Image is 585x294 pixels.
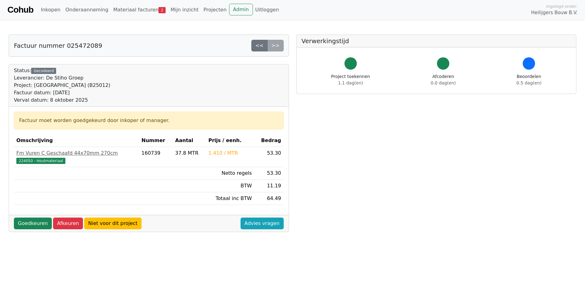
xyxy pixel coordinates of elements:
td: Totaal inc BTW [206,192,254,205]
a: Projecten [201,4,229,16]
a: Afkeuren [53,218,83,229]
span: 2 [159,7,166,13]
h5: Verwerkingstijd [302,37,571,45]
div: Leverancier: De Stiho Groep [14,74,110,82]
div: Project toekennen [331,73,370,86]
th: Nummer [139,134,173,147]
span: 1.1 dag(en) [338,80,363,85]
span: 224050 - Houtmateriaal [16,158,65,164]
a: Onderaanneming [63,4,111,16]
th: Bedrag [254,134,284,147]
th: Aantal [173,134,206,147]
a: Advies vragen [241,218,284,229]
a: Admin [229,4,253,15]
div: Afcoderen [431,73,456,86]
div: Status: [14,67,110,104]
a: Mijn inzicht [168,4,201,16]
a: Uitloggen [253,4,282,16]
th: Omschrijving [14,134,139,147]
div: Factuur datum: [DATE] [14,89,110,96]
td: 53.30 [254,167,284,180]
div: 37.8 MTR [175,149,204,157]
span: Ingelogd onder: [546,3,578,9]
a: Inkopen [38,4,63,16]
a: Fm Vuren C Geschaafd 44x70mm 270cm224050 - Houtmateriaal [16,149,137,164]
a: Cohub [7,2,33,17]
td: 160739 [139,147,173,167]
td: 53.30 [254,147,284,167]
div: Gecodeerd [31,68,56,74]
a: Materiaal facturen2 [111,4,168,16]
td: Netto regels [206,167,254,180]
a: Niet voor dit project [84,218,142,229]
a: Goedkeuren [14,218,52,229]
div: Beoordelen [517,73,542,86]
div: Verval datum: 8 oktober 2025 [14,96,110,104]
td: BTW [206,180,254,192]
span: Heilijgers Bouw B.V. [531,9,578,16]
div: Fm Vuren C Geschaafd 44x70mm 270cm [16,149,137,157]
h5: Factuur nummer 025472089 [14,42,102,49]
th: Prijs / eenh. [206,134,254,147]
span: 0.5 dag(en) [517,80,542,85]
div: Project: [GEOGRAPHIC_DATA] (B25012) [14,82,110,89]
div: Factuur moet worden goedgekeurd door inkoper of manager. [19,117,278,124]
a: << [251,40,268,51]
td: 64.49 [254,192,284,205]
div: 1.410 / MTR [208,149,252,157]
td: 11.19 [254,180,284,192]
span: 0.0 dag(en) [431,80,456,85]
